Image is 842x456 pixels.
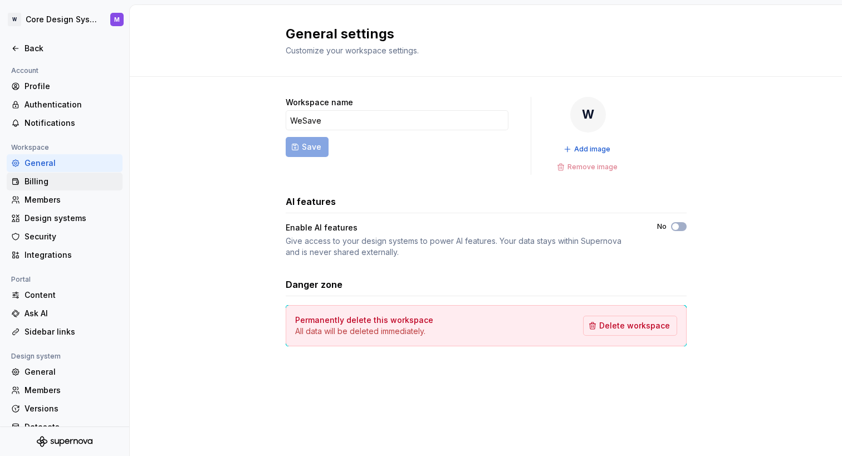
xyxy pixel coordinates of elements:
div: Ask AI [25,308,118,319]
a: General [7,363,123,381]
a: Profile [7,77,123,95]
h3: Danger zone [286,278,342,291]
div: Portal [7,273,35,286]
div: Billing [25,176,118,187]
a: Integrations [7,246,123,264]
a: Members [7,381,123,399]
a: Members [7,191,123,209]
div: Versions [25,403,118,414]
div: Account [7,64,43,77]
button: Add image [560,141,615,157]
div: W [570,97,606,133]
label: No [657,222,667,231]
div: General [25,366,118,377]
label: Workspace name [286,97,353,108]
a: Sidebar links [7,323,123,341]
div: Core Design System [26,14,97,25]
svg: Supernova Logo [37,436,92,447]
div: Profile [25,81,118,92]
a: Billing [7,173,123,190]
div: Sidebar links [25,326,118,337]
h4: Permanently delete this workspace [295,315,433,326]
div: General [25,158,118,169]
div: M [114,15,120,24]
p: All data will be deleted immediately. [295,326,433,337]
a: Back [7,40,123,57]
a: Ask AI [7,305,123,322]
a: Notifications [7,114,123,132]
span: Customize your workspace settings. [286,46,419,55]
div: W [8,13,21,26]
div: Content [25,290,118,301]
div: Security [25,231,118,242]
div: Design systems [25,213,118,224]
span: Add image [574,145,610,154]
h2: General settings [286,25,673,43]
div: Notifications [25,117,118,129]
div: Back [25,43,118,54]
div: Members [25,194,118,205]
div: Give access to your design systems to power AI features. Your data stays within Supernova and is ... [286,236,637,258]
div: Authentication [25,99,118,110]
div: Design system [7,350,65,363]
div: Members [25,385,118,396]
button: Delete workspace [583,316,677,336]
h3: AI features [286,195,336,208]
a: Authentication [7,96,123,114]
div: Enable AI features [286,222,358,233]
div: Workspace [7,141,53,154]
a: Content [7,286,123,304]
a: Datasets [7,418,123,436]
span: Delete workspace [599,320,670,331]
div: Integrations [25,249,118,261]
a: Security [7,228,123,246]
a: Versions [7,400,123,418]
a: General [7,154,123,172]
button: WCore Design SystemM [2,7,127,32]
div: Datasets [25,421,118,433]
a: Design systems [7,209,123,227]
